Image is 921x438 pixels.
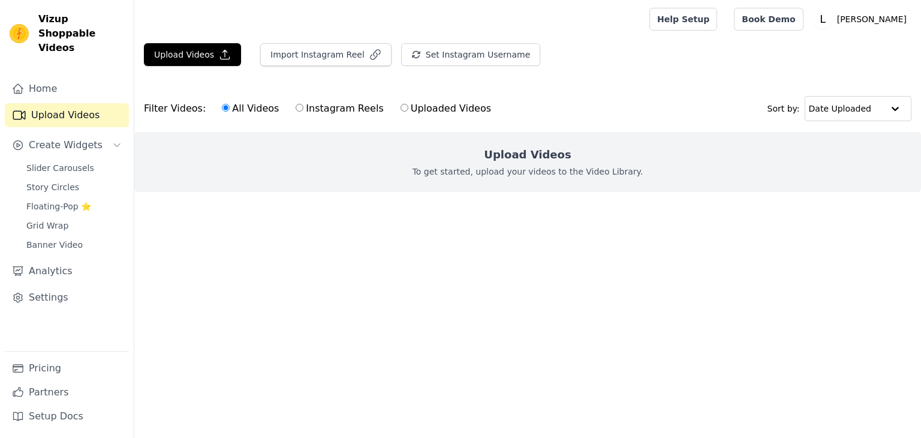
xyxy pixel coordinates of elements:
a: Grid Wrap [19,217,129,234]
input: Instagram Reels [296,104,303,112]
span: Slider Carousels [26,162,94,174]
a: Upload Videos [5,103,129,127]
button: L [PERSON_NAME] [813,8,911,30]
span: Create Widgets [29,138,103,152]
img: Vizup [10,24,29,43]
label: Instagram Reels [295,101,384,116]
h2: Upload Videos [484,146,571,163]
button: Create Widgets [5,133,129,157]
button: Import Instagram Reel [260,43,392,66]
a: Banner Video [19,236,129,253]
a: Pricing [5,356,129,380]
span: Floating-Pop ⭐ [26,200,91,212]
a: Partners [5,380,129,404]
div: Sort by: [767,96,912,121]
a: Settings [5,286,129,310]
label: All Videos [221,101,279,116]
label: Uploaded Videos [400,101,492,116]
text: L [820,13,826,25]
a: Analytics [5,259,129,283]
a: Book Demo [734,8,803,31]
div: Filter Videos: [144,95,498,122]
p: To get started, upload your videos to the Video Library. [413,166,643,178]
a: Slider Carousels [19,160,129,176]
input: Uploaded Videos [401,104,408,112]
span: Banner Video [26,239,83,251]
a: Help Setup [649,8,717,31]
button: Upload Videos [144,43,241,66]
button: Set Instagram Username [401,43,540,66]
span: Grid Wrap [26,220,68,232]
a: Setup Docs [5,404,129,428]
a: Story Circles [19,179,129,196]
a: Home [5,77,129,101]
span: Story Circles [26,181,79,193]
input: All Videos [222,104,230,112]
p: [PERSON_NAME] [832,8,911,30]
a: Floating-Pop ⭐ [19,198,129,215]
span: Vizup Shoppable Videos [38,12,124,55]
